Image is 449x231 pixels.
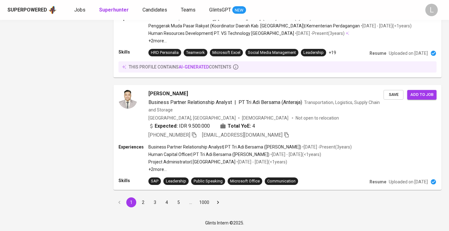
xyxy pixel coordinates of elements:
[329,49,336,56] p: +19
[148,99,232,105] span: Business Partner Relationship Analyst
[209,7,231,13] span: GlintsGPT
[360,23,412,29] p: • [DATE] - [DATE] ( <1 years )
[235,159,287,165] p: • [DATE] - [DATE] ( <1 years )
[113,197,224,207] nav: pagination navigation
[7,7,47,14] div: Superpowered
[151,50,179,56] div: HRD Personalia
[148,23,360,29] p: Penggerak Muda Pasar Rakyat (Koordinator Daerah Kab. [GEOGRAPHIC_DATA]) | Kementerian Perdagangan
[387,91,400,98] span: Save
[181,6,197,14] a: Teams
[148,122,210,130] div: IDR 9.500.000
[303,50,324,56] div: Leadership
[148,144,301,150] p: Business Partner Relationship Analyst | PT Tri Adi Bersama ([PERSON_NAME])
[142,7,167,13] span: Candidates
[74,7,85,13] span: Jobs
[99,7,129,13] b: Superhunter
[212,50,240,56] div: Microsoft Excel
[252,122,255,130] span: 4
[194,178,223,184] div: Public Speaking
[148,166,352,172] p: +2 more ...
[7,5,57,15] a: Superpoweredapp logo
[389,50,428,56] p: Uploaded on [DATE]
[138,197,148,207] button: Go to page 2
[151,178,158,184] div: SAP
[118,49,148,55] p: Skills
[148,159,235,165] p: Project Administrator | [GEOGRAPHIC_DATA]
[126,197,136,207] button: page 1
[425,4,438,16] div: L
[230,178,260,184] div: Microsoft Office
[410,91,433,98] span: Add to job
[202,132,282,138] span: [EMAIL_ADDRESS][DOMAIN_NAME]
[179,64,209,69] span: AI-generated
[99,6,130,14] a: Superhunter
[242,115,289,121] span: [DEMOGRAPHIC_DATA]
[248,50,296,56] div: Social Media Management
[186,199,196,205] div: …
[148,151,269,158] p: Human Capital Officer | PT Tri Adi Bersama ([PERSON_NAME])
[148,90,188,97] span: [PERSON_NAME]
[181,7,196,13] span: Teams
[389,179,428,185] p: Uploaded on [DATE]
[150,197,160,207] button: Go to page 3
[209,6,246,14] a: GlintsGPT NEW
[174,197,184,207] button: Go to page 5
[369,179,386,185] p: Resume
[148,38,412,44] p: +2 more ...
[232,7,246,13] span: NEW
[74,6,87,14] a: Jobs
[213,197,223,207] button: Go to next page
[294,30,345,36] p: • [DATE] - Present ( 3 years )
[118,90,137,109] img: 04ae7a2f5917fc3e96939257259e0f32.jpeg
[118,144,148,150] p: Experiences
[148,115,236,121] div: [GEOGRAPHIC_DATA], [GEOGRAPHIC_DATA]
[384,90,403,100] button: Save
[148,30,294,36] p: Human Resources Development | PT. VS Technology [GEOGRAPHIC_DATA]
[234,99,236,106] span: |
[197,197,211,207] button: Go to page 1000
[296,115,339,121] p: Not open to relocation
[118,177,148,184] p: Skills
[166,178,186,184] div: Leadership
[155,122,178,130] b: Expected:
[142,6,168,14] a: Candidates
[269,151,321,158] p: • [DATE] - [DATE] ( <1 years )
[186,50,205,56] div: Teamwork
[267,178,296,184] div: Communication
[228,122,251,130] b: Total YoE:
[113,85,442,190] a: [PERSON_NAME]Business Partner Relationship Analyst|PT Tri Adi Bersama (Anteraja)Transportation, L...
[129,64,231,70] p: this profile contains contents
[162,197,172,207] button: Go to page 4
[48,5,57,15] img: app logo
[148,132,190,138] span: [PHONE_NUMBER]
[407,90,437,100] button: Add to job
[301,144,352,150] p: • [DATE] - Present ( 3 years )
[239,99,302,105] span: PT Tri Adi Bersama (Anteraja)
[369,50,386,56] p: Resume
